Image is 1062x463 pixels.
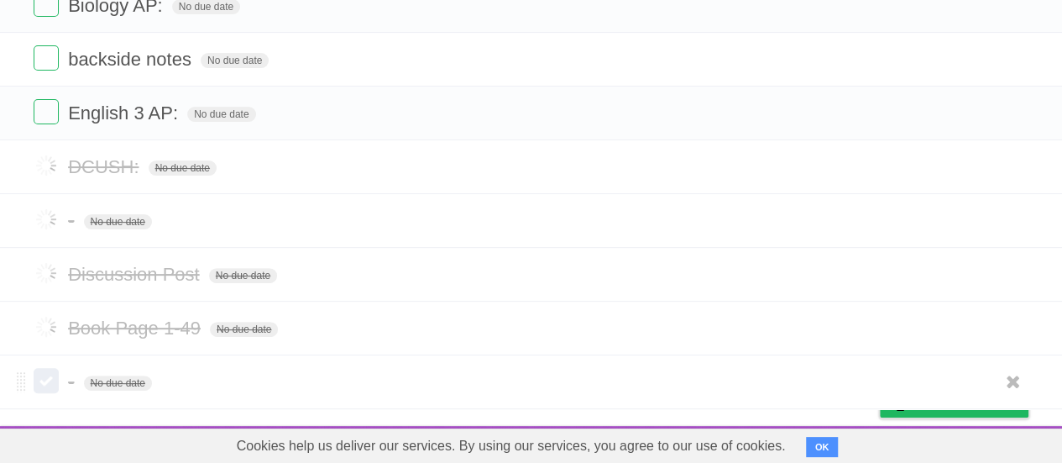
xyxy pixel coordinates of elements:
label: Done [34,99,59,124]
span: - [68,371,78,392]
span: No due date [84,214,152,229]
span: No due date [187,107,255,122]
label: Done [34,45,59,71]
label: Done [34,260,59,286]
span: English 3 AP: [68,103,182,124]
label: Done [34,314,59,339]
span: Buy me a coffee [915,387,1020,417]
span: Cookies help us deliver our services. By using our services, you agree to our use of cookies. [220,429,803,463]
span: No due date [201,53,269,68]
span: No due date [210,322,278,337]
span: DCUSH: [68,156,143,177]
span: No due date [84,376,152,391]
span: backside notes [68,49,196,70]
span: Discussion Post [68,264,204,285]
span: No due date [149,160,217,176]
span: No due date [209,268,277,283]
label: Done [34,368,59,393]
span: - [68,210,78,231]
label: Done [34,207,59,232]
label: Done [34,153,59,178]
button: OK [806,437,839,457]
span: Book Page 1-49 [68,318,205,339]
